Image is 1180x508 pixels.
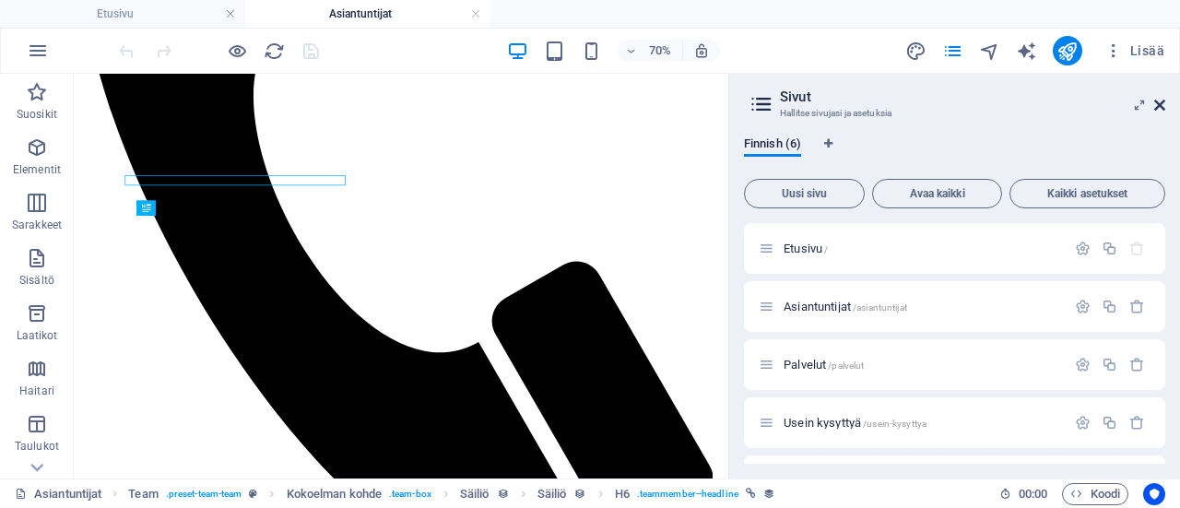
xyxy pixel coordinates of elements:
span: Lisää [1104,41,1164,60]
button: pages [942,40,964,62]
nav: breadcrumb [128,483,775,505]
span: 00 00 [1019,483,1047,505]
span: / [824,244,828,254]
span: Kaikki asetukset [1018,188,1157,199]
p: Sarakkeet [12,218,62,232]
h6: 70% [645,40,675,62]
div: Usein kysyttyä/usein-kysyttya [778,417,1066,429]
h6: Istunnon aika [999,483,1048,505]
i: Sivut (Ctrl+Alt+S) [942,41,963,62]
div: Monista [1102,415,1117,431]
div: Asetukset [1075,415,1091,431]
div: Asiantuntijat/asiantuntijat [778,301,1066,313]
i: Tekstigeneraattori [1016,41,1037,62]
button: Usercentrics [1143,483,1165,505]
span: Uusi sivu [752,188,856,199]
p: Haitari [19,384,54,398]
i: Tämä elementti voidaan sitoa kokoelman kenttään [497,488,509,500]
div: Monista [1102,357,1117,372]
span: Napsauta valitaksesi. Kaksoisnapsauta muokataksesi [537,483,567,505]
span: Napsauta valitaksesi. Kaksoisnapsauta muokataksesi [128,483,158,505]
div: Poista [1129,299,1145,314]
i: Julkaise [1056,41,1078,62]
button: navigator [979,40,1001,62]
i: Tämä elementti on sidottu kokoelmaan [763,488,775,500]
button: Lisää [1097,36,1172,65]
a: Napsauta peruuttaaksesi valinnan. Kaksoisnapsauta avataksesi Sivut [15,483,101,505]
h4: Asiantuntijat [245,4,490,24]
p: Elementit [13,162,61,177]
p: Laatikot [17,328,58,343]
button: publish [1053,36,1082,65]
i: Tämä elementti voidaan sitoa kokoelman kenttään [573,488,585,500]
button: Napsauta tästä poistuaksesi esikatselutilasta ja jatkaaksesi muokkaamista [226,40,248,62]
span: Napsauta avataksesi sivun [784,416,926,430]
i: Koon muuttuessa säädä zoomaustaso automaattisesti sopimaan valittuun laitteeseen. [693,42,710,59]
button: text_generator [1016,40,1038,62]
i: Ulkoasu (Ctrl+Alt+Y) [905,41,926,62]
h3: Hallitse sivujasi ja asetuksia [780,105,1128,122]
span: Napsauta avataksesi sivun [784,242,828,255]
span: Palvelut [784,358,864,372]
button: Kaikki asetukset [1009,179,1165,208]
button: 70% [618,40,683,62]
span: Napsauta valitaksesi. Kaksoisnapsauta muokataksesi [287,483,382,505]
div: Poista [1129,357,1145,372]
div: Poista [1129,415,1145,431]
button: design [905,40,927,62]
div: Kielivälilehdet [744,136,1165,171]
button: Uusi sivu [744,179,865,208]
span: : [1032,487,1034,501]
i: Lataa sivu uudelleen [264,41,285,62]
h2: Sivut [780,89,1165,105]
span: Napsauta valitaksesi. Kaksoisnapsauta muokataksesi [460,483,490,505]
p: Taulukot [15,439,59,454]
button: Avaa kaikki [872,179,1002,208]
span: Napsauta avataksesi sivun [784,300,907,313]
span: Avaa kaikki [880,188,994,199]
span: Finnish (6) [744,133,801,159]
div: Monista [1102,299,1117,314]
span: . teammember--headline [637,483,738,505]
button: reload [263,40,285,62]
div: Palvelut/palvelut [778,359,1066,371]
span: /asiantuntijat [853,302,907,313]
div: Aloitussivua ei voi poistaa [1129,241,1145,256]
p: Suosikit [17,107,57,122]
span: /palvelut [828,360,864,371]
span: /usein-kysyttya [863,419,926,429]
i: Tämä elementti on mukautettava esiasetus [249,489,257,499]
span: Koodi [1070,483,1120,505]
span: Napsauta valitaksesi. Kaksoisnapsauta muokataksesi [615,483,630,505]
button: Koodi [1062,483,1128,505]
div: Monista [1102,241,1117,256]
div: Asetukset [1075,299,1091,314]
div: Etusivu/ [778,242,1066,254]
div: Asetukset [1075,357,1091,372]
div: Asetukset [1075,241,1091,256]
i: Tämä elementti on linkitetty [746,489,756,499]
span: . team-box [389,483,431,505]
p: Sisältö [19,273,54,288]
span: . preset-team-team [166,483,242,505]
